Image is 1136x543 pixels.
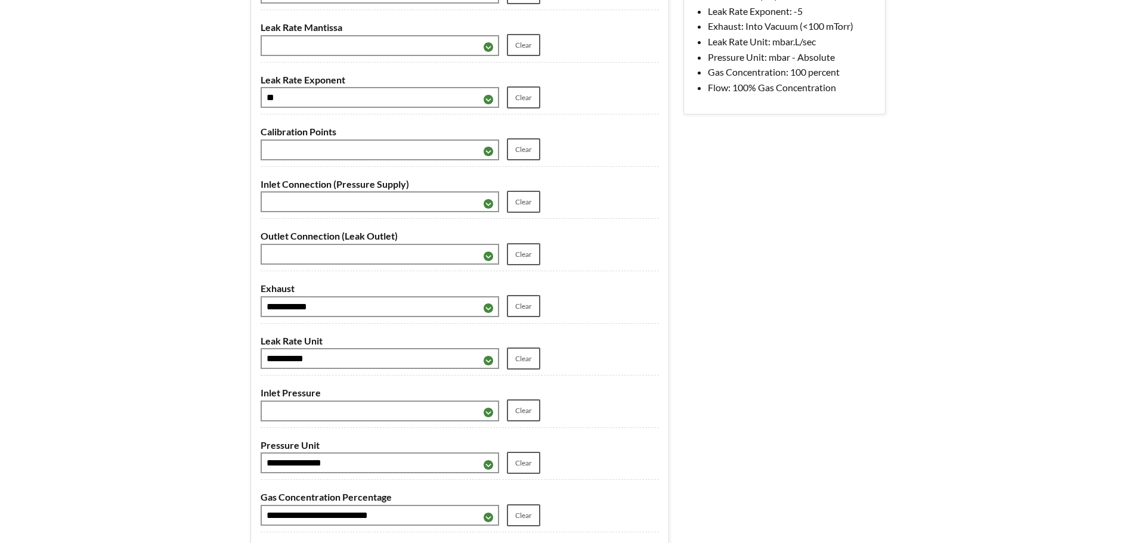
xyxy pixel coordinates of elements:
[261,281,659,296] label: Exhaust
[507,86,540,108] a: Clear
[261,176,659,192] label: Inlet Connection (Pressure Supply)
[507,243,540,265] a: Clear
[708,4,875,19] li: Leak Rate Exponent: -5
[261,437,659,453] label: Pressure Unit
[261,124,659,139] label: Calibration Points
[708,18,875,34] li: Exhaust: Into Vacuum (<100 mTorr)
[708,80,875,95] li: Flow: 100% Gas Concentration
[708,49,875,65] li: Pressure Unit: mbar - Absolute
[507,191,540,213] a: Clear
[507,295,540,317] a: Clear
[261,20,659,35] label: Leak Rate Mantissa
[261,333,659,349] label: Leak Rate Unit
[507,138,540,160] a: Clear
[507,504,540,526] a: Clear
[708,64,875,80] li: Gas Concentration: 100 percent
[507,399,540,421] a: Clear
[261,228,659,244] label: Outlet Connection (Leak Outlet)
[507,347,540,370] a: Clear
[261,72,659,88] label: Leak Rate Exponent
[507,452,540,474] a: Clear
[708,34,875,49] li: Leak Rate Unit: mbar.L/sec
[507,34,540,56] a: Clear
[261,385,659,401] label: Inlet Pressure
[261,489,659,505] label: Gas Concentration Percentage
